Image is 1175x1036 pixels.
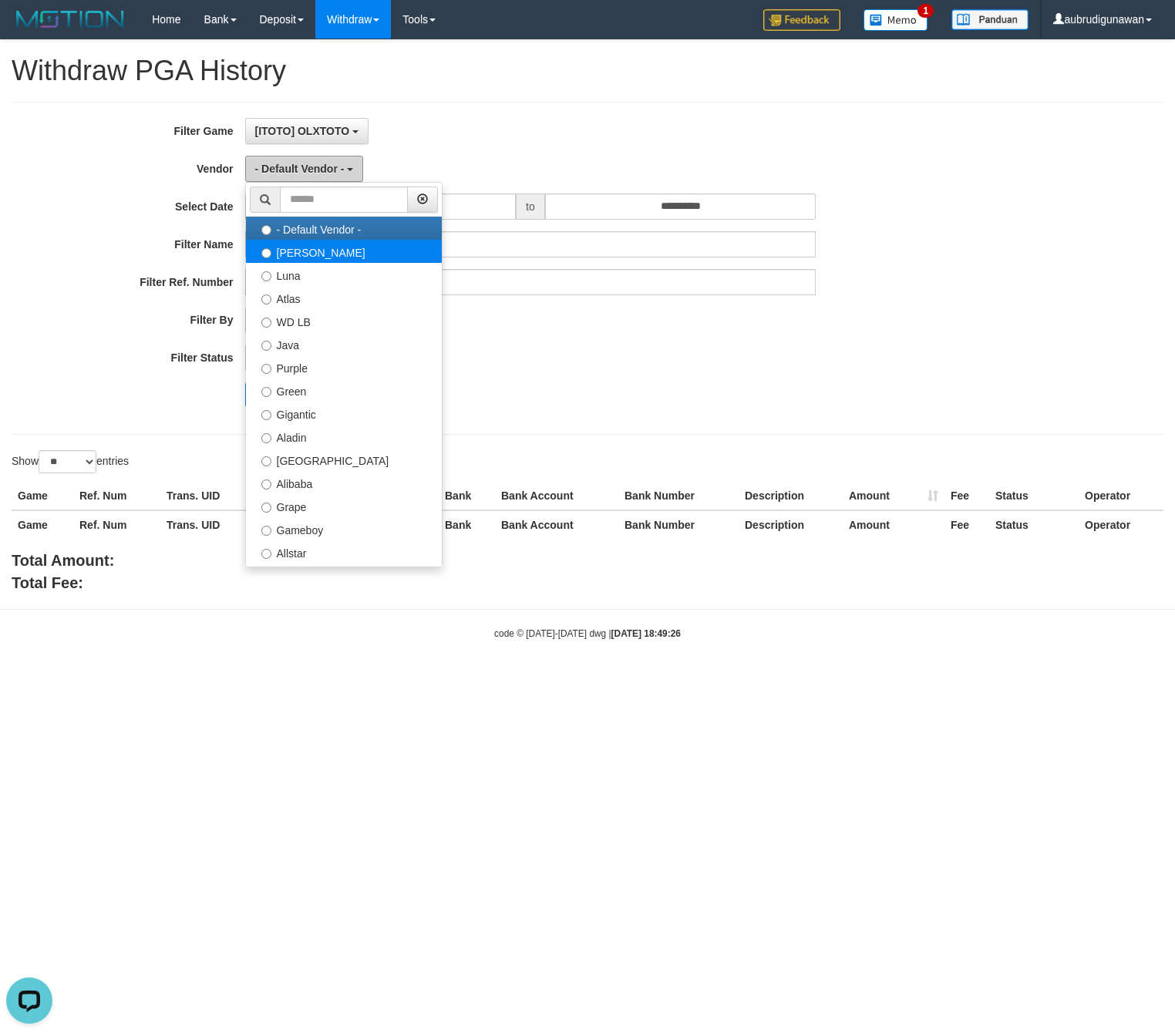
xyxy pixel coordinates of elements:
label: [PERSON_NAME] [246,240,442,263]
th: Status [989,482,1079,510]
span: [ITOTO] OLXTOTO [255,125,350,137]
th: Ref. Num [73,510,160,539]
th: Bank Account [495,482,618,510]
label: Aladin [246,425,442,448]
input: Grape [261,503,271,513]
th: Status [989,510,1079,539]
th: Fee [944,510,989,539]
input: Aladin [261,433,271,443]
img: MOTION_logo.png [12,8,129,31]
label: Grape [246,494,442,517]
input: WD LB [261,318,271,328]
th: Operator [1079,510,1163,539]
small: code © [DATE]-[DATE] dwg | [494,628,681,639]
label: WD LB [246,309,442,332]
img: panduan.png [951,9,1029,30]
h1: Withdraw PGA History [12,55,1163,86]
th: Bank Number [618,510,739,539]
label: [GEOGRAPHIC_DATA] [246,448,442,471]
b: Total Fee: [12,574,83,591]
label: Luna [246,263,442,286]
input: Luna [261,271,271,281]
select: Showentries [39,450,96,473]
input: Java [261,341,271,351]
label: Alibaba [246,471,442,494]
b: Total Amount: [12,552,114,569]
th: Description [739,510,843,539]
button: - Default Vendor - [245,156,364,182]
span: to [516,193,545,220]
th: Amount [843,482,944,510]
input: - Default Vendor - [261,225,271,235]
label: Show entries [12,450,129,473]
th: Game [12,482,73,510]
th: Ref. Num [73,482,160,510]
input: Purple [261,364,271,374]
input: Gigantic [261,410,271,420]
label: Allstar [246,540,442,563]
th: Operator [1079,482,1163,510]
th: Amount [843,510,944,539]
input: Alibaba [261,479,271,489]
strong: [DATE] 18:49:26 [611,628,681,639]
th: Trans. UID [160,482,256,510]
button: Open LiveChat chat widget [6,6,52,52]
label: Purple [246,355,442,378]
input: [PERSON_NAME] [261,248,271,258]
th: Bank [439,510,495,539]
span: - Default Vendor - [255,163,345,175]
label: Gameboy [246,517,442,540]
th: Fee [944,482,989,510]
th: Game [12,510,73,539]
input: [GEOGRAPHIC_DATA] [261,456,271,466]
input: Allstar [261,549,271,559]
th: Bank Number [618,482,739,510]
label: - Default Vendor - [246,217,442,240]
label: Green [246,378,442,402]
input: Atlas [261,294,271,304]
th: Bank [439,482,495,510]
label: Atlas [246,286,442,309]
label: Java [246,332,442,355]
button: [ITOTO] OLXTOTO [245,118,369,144]
label: Xtr [246,563,442,587]
th: Trans. UID [160,510,256,539]
input: Green [261,387,271,397]
img: Feedback.jpg [763,9,840,31]
th: Description [739,482,843,510]
th: Bank Account [495,510,618,539]
span: 1 [917,4,934,18]
input: Gameboy [261,526,271,536]
label: Gigantic [246,402,442,425]
img: Button%20Memo.svg [864,9,928,31]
